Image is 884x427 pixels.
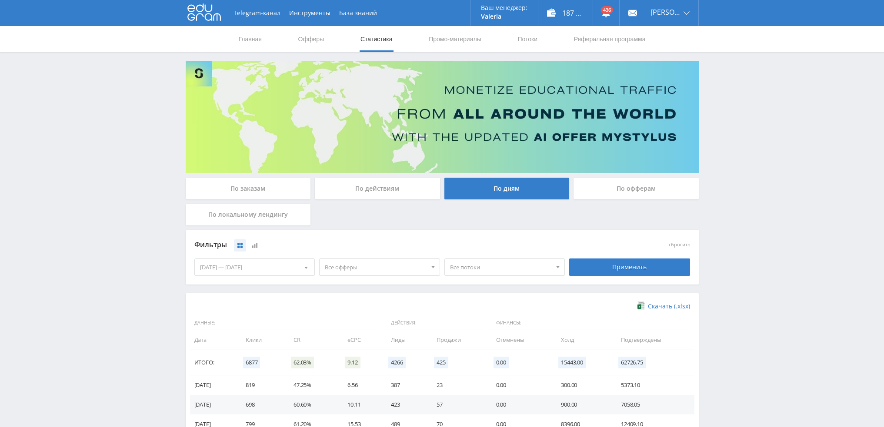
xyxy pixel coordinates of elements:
[237,375,285,395] td: 819
[637,301,645,310] img: xlsx
[517,26,538,52] a: Потоки
[186,178,311,199] div: По заказам
[481,13,527,20] p: Valeria
[237,395,285,414] td: 698
[382,395,428,414] td: 423
[481,4,527,11] p: Ваш менеджер:
[552,375,612,395] td: 300.00
[243,357,260,368] span: 6877
[339,375,382,395] td: 6.56
[428,375,487,395] td: 23
[618,357,646,368] span: 62726.75
[444,178,570,199] div: По дням
[315,178,440,199] div: По действиям
[487,395,552,414] td: 0.00
[339,395,382,414] td: 10.11
[558,357,586,368] span: 15443.00
[490,316,692,331] span: Финансы:
[428,395,487,414] td: 57
[291,357,314,368] span: 62.03%
[360,26,394,52] a: Статистика
[186,61,699,173] img: Banner
[612,375,694,395] td: 5373.10
[382,375,428,395] td: 387
[195,259,315,275] div: [DATE] — [DATE]
[186,204,311,225] div: По локальному лендингу
[384,316,485,331] span: Действия:
[552,330,612,350] td: Холд
[569,258,690,276] div: Применить
[669,242,690,248] button: сбросить
[194,238,565,252] div: Фильтры
[487,375,552,395] td: 0.00
[190,375,237,395] td: [DATE]
[428,330,487,350] td: Продажи
[552,395,612,414] td: 900.00
[285,395,339,414] td: 60.60%
[190,330,237,350] td: Дата
[285,330,339,350] td: CR
[345,357,360,368] span: 9.12
[487,330,552,350] td: Отменены
[612,395,694,414] td: 7058.05
[494,357,509,368] span: 0.00
[190,395,237,414] td: [DATE]
[237,330,285,350] td: Клики
[574,178,699,199] div: По офферам
[648,303,690,310] span: Скачать (.xlsx)
[382,330,428,350] td: Лиды
[650,9,681,16] span: [PERSON_NAME]
[339,330,382,350] td: eCPC
[573,26,647,52] a: Реферальная программа
[428,26,482,52] a: Промо-материалы
[190,350,237,375] td: Итого:
[637,302,690,311] a: Скачать (.xlsx)
[450,259,552,275] span: Все потоки
[190,316,380,331] span: Данные:
[434,357,448,368] span: 425
[238,26,263,52] a: Главная
[612,330,694,350] td: Подтверждены
[325,259,427,275] span: Все офферы
[388,357,405,368] span: 4266
[285,375,339,395] td: 47.25%
[297,26,325,52] a: Офферы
